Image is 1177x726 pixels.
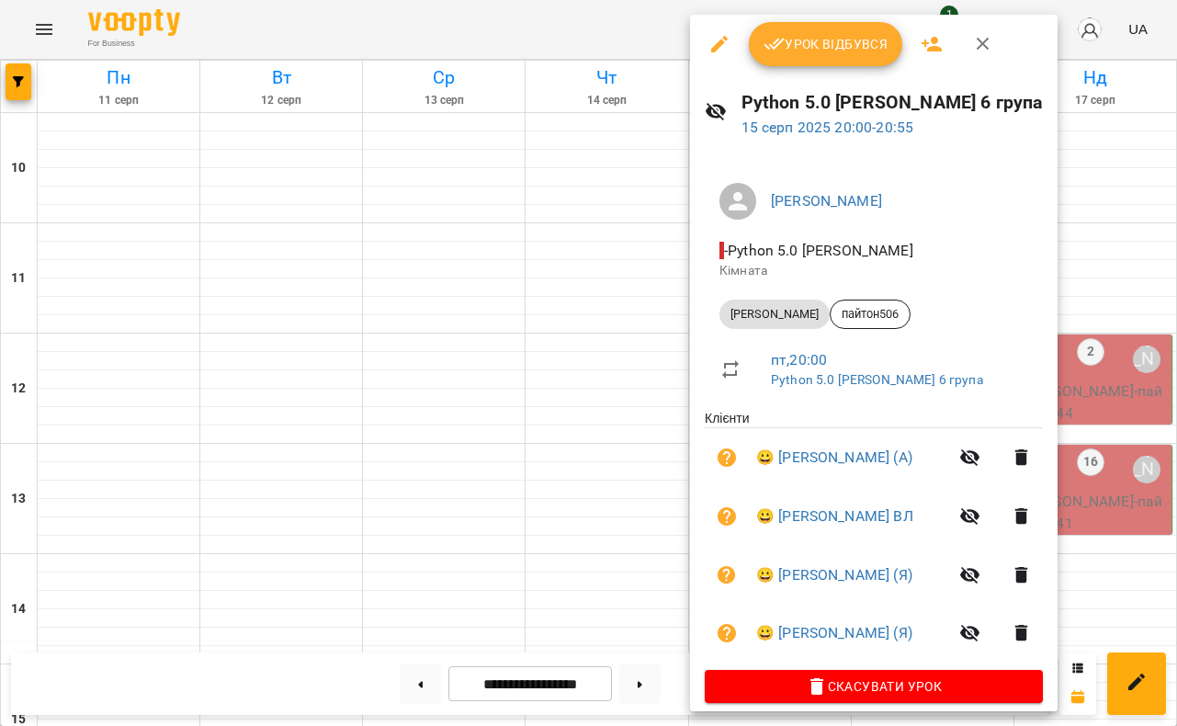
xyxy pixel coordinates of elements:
[719,675,1028,698] span: Скасувати Урок
[771,372,983,387] a: Python 5.0 [PERSON_NAME] 6 група
[764,33,888,55] span: Урок відбувся
[741,119,914,136] a: 15 серп 2025 20:00-20:55
[749,22,903,66] button: Урок відбувся
[830,300,911,329] div: пайтон506
[705,436,749,480] button: Візит ще не сплачено. Додати оплату?
[719,242,917,259] span: - Python 5.0 [PERSON_NAME]
[756,564,912,586] a: 😀 [PERSON_NAME] (Я)
[831,306,910,323] span: пайтон506
[771,351,827,369] a: пт , 20:00
[705,670,1043,703] button: Скасувати Урок
[756,505,913,527] a: 😀 [PERSON_NAME] ВЛ
[705,553,749,597] button: Візит ще не сплачено. Додати оплату?
[741,88,1044,117] h6: Python 5.0 [PERSON_NAME] 6 група
[771,192,882,210] a: [PERSON_NAME]
[756,447,912,469] a: 😀 [PERSON_NAME] (А)
[705,611,749,655] button: Візит ще не сплачено. Додати оплату?
[719,262,1028,280] p: Кімната
[705,494,749,539] button: Візит ще не сплачено. Додати оплату?
[756,622,912,644] a: 😀 [PERSON_NAME] (Я)
[719,306,830,323] span: [PERSON_NAME]
[705,409,1043,669] ul: Клієнти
